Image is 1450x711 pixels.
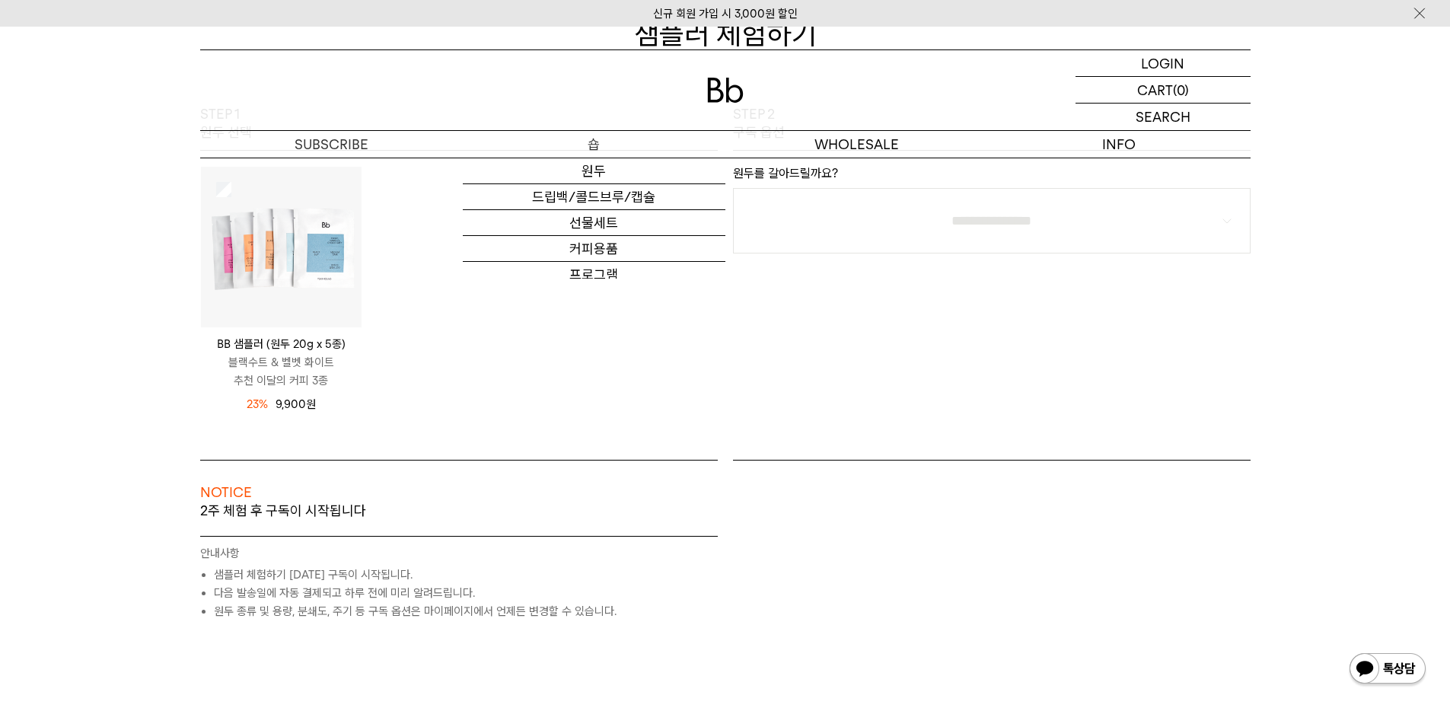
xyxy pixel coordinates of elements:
p: LOGIN [1141,50,1184,76]
p: 블랙수트 & 벨벳 화이트 추천 이달의 커피 3종 [201,353,362,390]
a: 원두 [463,158,725,184]
p: (0) [1173,77,1189,103]
span: 원 [306,397,316,411]
a: 드립백/콜드브루/캡슐 [463,184,725,210]
span: 23% [247,395,268,413]
p: 안내사항 [200,544,718,566]
a: LOGIN [1076,50,1251,77]
img: 카카오톡 채널 1:1 채팅 버튼 [1348,652,1427,688]
p: SEARCH [1136,104,1190,130]
p: CART [1137,77,1173,103]
a: 신규 회원 가입 시 3,000원 할인 [653,7,798,21]
p: 2주 체험 후 구독이 시작됩니다 [200,502,718,535]
a: 선물세트 [463,210,725,236]
a: SUBSCRIBE [200,131,463,158]
a: 커피용품 [463,236,725,262]
p: 9,900 [276,395,316,413]
p: WHOLESALE [725,131,988,158]
a: CART (0) [1076,77,1251,104]
img: 로고 [707,78,744,103]
p: NOTICE [200,483,718,502]
p: BB 샘플러 (원두 20g x 5종) [201,335,362,353]
li: 원두 종류 및 용량, 분쇄도, 주기 등 구독 옵션은 마이페이지에서 언제든 변경할 수 있습니다. [214,602,718,620]
a: 프로그램 [463,262,725,288]
img: 상품이미지 [201,167,362,327]
p: 원두를 갈아드릴까요? [733,166,1251,188]
p: INFO [988,131,1251,158]
li: 샘플러 체험하기 [DATE] 구독이 시작됩니다. [214,566,718,584]
li: 다음 발송일에 자동 결제되고 하루 전에 미리 알려드립니다. [214,584,718,602]
a: 숍 [463,131,725,158]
